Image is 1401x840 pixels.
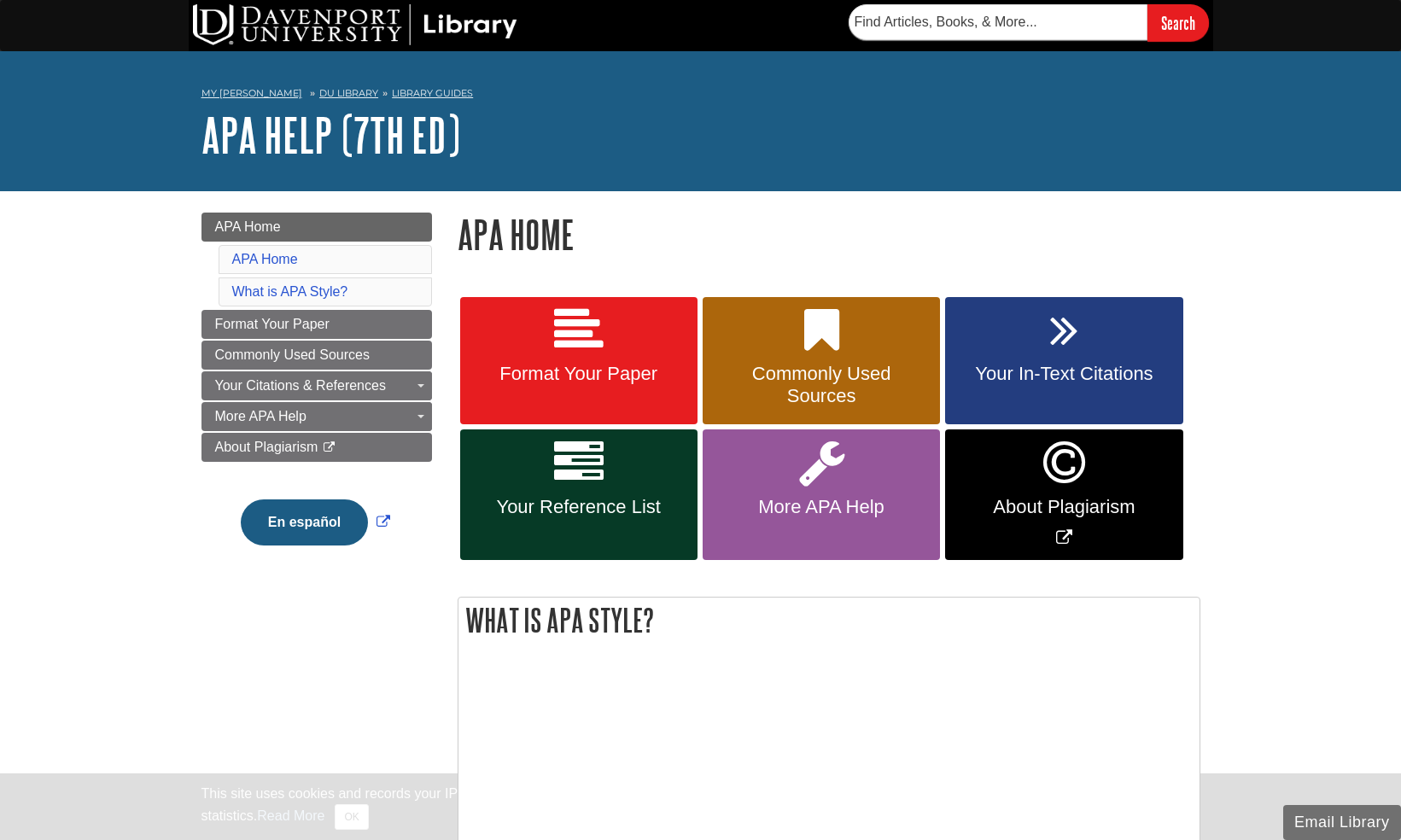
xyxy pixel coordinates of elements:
[458,213,1200,256] h1: APA Home
[257,808,324,823] a: Read More
[392,87,473,99] a: Library Guides
[945,429,1182,560] a: Link opens in new window
[319,87,378,99] a: DU Library
[460,429,698,560] a: Your Reference List
[232,284,348,299] a: What is APA Style?
[201,371,432,400] a: Your Citations & References
[201,310,432,339] a: Format Your Paper
[193,4,517,45] img: DU Library
[335,804,368,830] button: Close
[849,4,1209,41] form: Searches DU Library's articles, books, and more
[460,297,698,425] a: Format Your Paper
[473,363,685,385] span: Format Your Paper
[473,496,685,518] span: Your Reference List
[201,213,432,242] a: APA Home
[849,4,1147,40] input: Find Articles, Books, & More...
[201,341,432,370] a: Commonly Used Sources
[215,409,306,423] span: More APA Help
[458,598,1200,643] h2: What is APA Style?
[703,429,940,560] a: More APA Help
[201,402,432,431] a: More APA Help
[945,297,1182,425] a: Your In-Text Citations
[322,442,336,453] i: This link opens in a new window
[236,515,394,529] a: Link opens in new window
[1147,4,1209,41] input: Search
[215,219,281,234] span: APA Home
[715,496,927,518] span: More APA Help
[1283,805,1401,840] button: Email Library
[232,252,298,266] a: APA Home
[703,297,940,425] a: Commonly Used Sources
[201,784,1200,830] div: This site uses cookies and records your IP address for usage statistics. Additionally, we use Goo...
[215,317,330,331] span: Format Your Paper
[958,363,1170,385] span: Your In-Text Citations
[201,108,460,161] a: APA Help (7th Ed)
[215,378,386,393] span: Your Citations & References
[201,82,1200,109] nav: breadcrumb
[241,499,368,545] button: En español
[201,433,432,462] a: About Plagiarism
[958,496,1170,518] span: About Plagiarism
[215,440,318,454] span: About Plagiarism
[715,363,927,407] span: Commonly Used Sources
[201,213,432,575] div: Guide Page Menu
[215,347,370,362] span: Commonly Used Sources
[201,86,302,101] a: My [PERSON_NAME]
